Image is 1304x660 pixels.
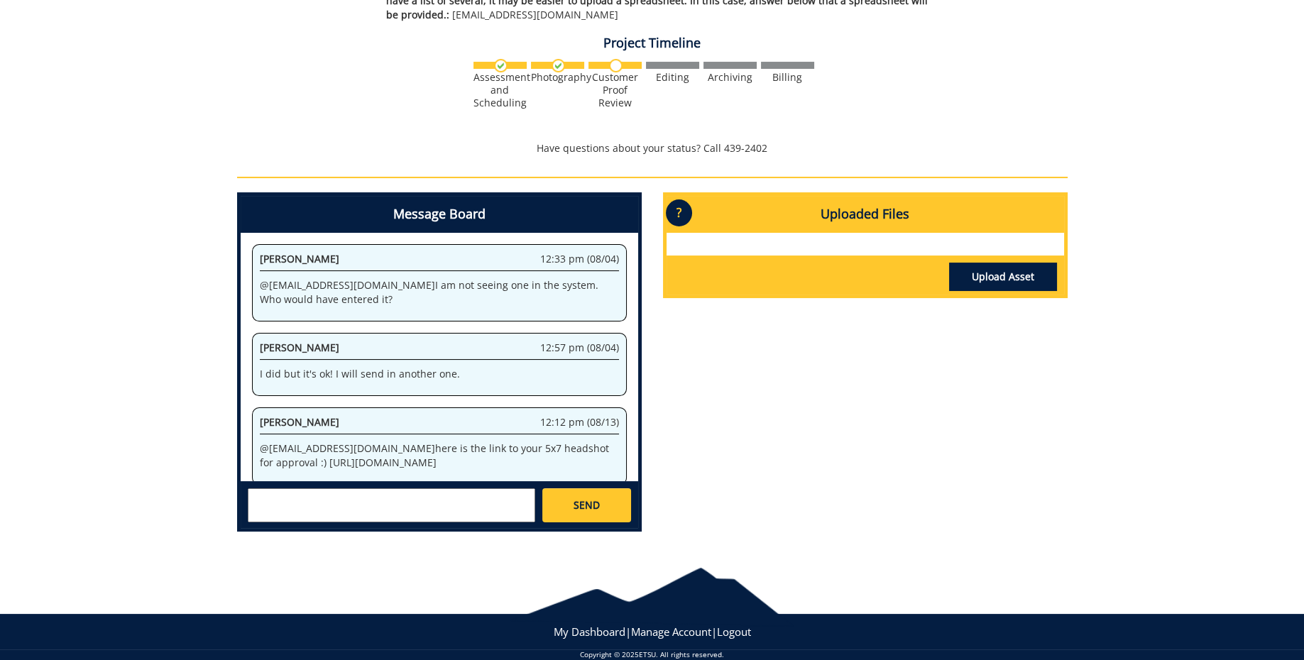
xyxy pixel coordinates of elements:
a: SEND [542,488,630,522]
div: Customer Proof Review [588,71,642,109]
img: checkmark [494,59,508,72]
textarea: messageToSend [248,488,535,522]
h4: Uploaded Files [667,196,1064,233]
p: ? [666,199,692,226]
p: I did but it's ok! I will send in another one. [260,367,619,381]
div: Assessment and Scheduling [473,71,527,109]
p: Have questions about your status? Call 439-2402 [237,141,1068,155]
a: Logout [717,625,751,639]
a: Manage Account [631,625,711,639]
img: checkmark [552,59,565,72]
a: ETSU [639,649,656,659]
div: Archiving [703,71,757,84]
span: [PERSON_NAME] [260,415,339,429]
span: 12:12 pm (08/13) [540,415,619,429]
p: @ [EMAIL_ADDRESS][DOMAIN_NAME] here is the link to your 5x7 headshot for approval :) [URL][DOMAIN... [260,441,619,470]
span: 12:57 pm (08/04) [540,341,619,355]
div: Editing [646,71,699,84]
span: 12:33 pm (08/04) [540,252,619,266]
a: Upload Asset [949,263,1057,291]
p: @ [EMAIL_ADDRESS][DOMAIN_NAME] I am not seeing one in the system. Who would have entered it? [260,278,619,307]
h4: Project Timeline [237,36,1068,50]
h4: Message Board [241,196,638,233]
span: SEND [574,498,600,512]
div: Photography [531,71,584,84]
img: no [609,59,623,72]
span: [PERSON_NAME] [260,252,339,265]
div: Billing [761,71,814,84]
span: [PERSON_NAME] [260,341,339,354]
a: My Dashboard [554,625,625,639]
